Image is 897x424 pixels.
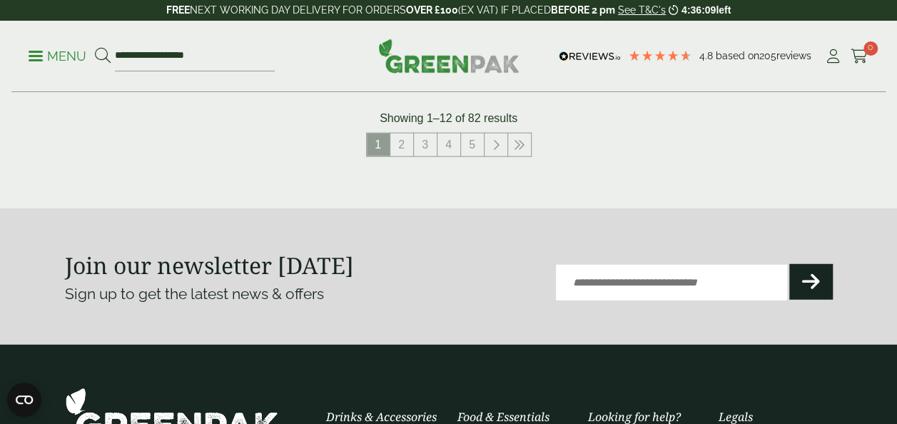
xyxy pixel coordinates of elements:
strong: BEFORE 2 pm [551,4,615,16]
img: GreenPak Supplies [378,39,520,73]
strong: FREE [166,4,190,16]
a: 2 [390,133,413,156]
a: 4 [437,133,460,156]
strong: OVER £100 [406,4,458,16]
p: Menu [29,48,86,65]
a: 0 [851,46,868,67]
p: Showing 1–12 of 82 results [380,110,517,127]
strong: Join our newsletter [DATE] [65,250,354,281]
a: 5 [461,133,484,156]
span: 0 [863,41,878,56]
span: 1 [367,133,390,156]
i: Cart [851,49,868,64]
span: Based on [716,50,759,61]
div: 4.79 Stars [628,49,692,62]
a: See T&C's [618,4,666,16]
a: Menu [29,48,86,62]
span: 4.8 [699,50,716,61]
button: Open CMP widget [7,383,41,417]
span: 4:36:09 [681,4,716,16]
span: reviews [776,50,811,61]
span: 205 [759,50,776,61]
span: left [716,4,731,16]
i: My Account [824,49,842,64]
img: REVIEWS.io [559,51,621,61]
a: 3 [414,133,437,156]
p: Sign up to get the latest news & offers [65,283,410,306]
